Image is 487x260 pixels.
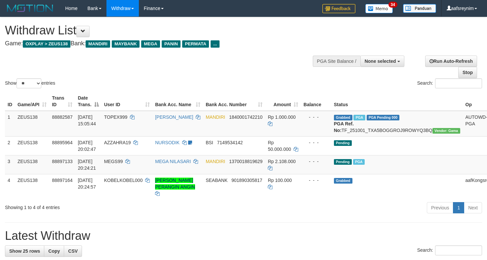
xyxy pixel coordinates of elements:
input: Search: [435,78,482,88]
td: 4 [5,174,15,199]
th: Bank Acc. Name: activate to sort column ascending [152,92,203,111]
a: Previous [427,202,453,213]
th: Date Trans.: activate to sort column descending [75,92,101,111]
span: MANDIRI [86,40,110,48]
a: 1 [453,202,464,213]
span: Copy 1840001742210 to clipboard [229,114,263,120]
span: 88882587 [52,114,72,120]
span: Rp 100.000 [268,178,292,183]
span: Marked by aafnoeunsreypich [353,115,365,120]
span: OXPLAY > ZEUS138 [23,40,70,48]
a: Copy [44,245,64,257]
img: MOTION_logo.png [5,3,55,13]
a: NURSODIK [155,140,180,145]
span: MEGS99 [104,159,123,164]
a: Stop [458,67,477,78]
span: Copy 901890305817 to clipboard [231,178,262,183]
span: MANDIRI [206,114,225,120]
a: [PERSON_NAME] PERANGIN ANGIN [155,178,195,190]
a: Show 25 rows [5,245,44,257]
th: Game/API: activate to sort column ascending [15,92,49,111]
a: [PERSON_NAME] [155,114,193,120]
span: None selected [365,59,396,64]
span: Show 25 rows [9,248,40,254]
h1: Latest Withdraw [5,229,482,242]
span: PANIN [162,40,181,48]
button: None selected [360,56,404,67]
span: Rp 2.108.000 [268,159,296,164]
th: ID [5,92,15,111]
th: User ID: activate to sort column ascending [101,92,153,111]
span: Pending [334,140,352,146]
div: - - - [304,158,329,165]
h4: Game: Bank: [5,40,318,47]
span: PERMATA [182,40,209,48]
span: Copy 7149534142 to clipboard [217,140,243,145]
th: Status [331,92,463,111]
td: 2 [5,136,15,155]
td: TF_251001_TXA5BOGGROJ9ROWYQ3BQ [331,111,463,137]
span: MANDIRI [206,159,225,164]
img: Feedback.jpg [322,4,355,13]
td: ZEUS138 [15,136,49,155]
th: Bank Acc. Number: activate to sort column ascending [203,92,265,111]
td: 3 [5,155,15,174]
th: Balance [301,92,331,111]
span: 88897133 [52,159,72,164]
label: Show entries [5,78,55,88]
th: Trans ID: activate to sort column ascending [49,92,75,111]
span: [DATE] 15:05:44 [78,114,96,126]
td: ZEUS138 [15,155,49,174]
span: [DATE] 20:24:57 [78,178,96,190]
span: BSI [206,140,213,145]
span: 88895964 [52,140,72,145]
th: Amount: activate to sort column ascending [265,92,301,111]
span: Grabbed [334,178,352,184]
div: - - - [304,114,329,120]
span: Marked by aafsolysreylen [353,159,365,165]
span: Copy [48,248,60,254]
label: Search: [417,78,482,88]
span: Grabbed [334,115,352,120]
span: Vendor URL: https://trx31.1velocity.biz [432,128,460,134]
span: ... [211,40,220,48]
span: MEGA [141,40,160,48]
td: ZEUS138 [15,111,49,137]
div: - - - [304,177,329,184]
span: MAYBANK [112,40,140,48]
span: [DATE] 20:02:47 [78,140,96,152]
span: TOPEX999 [104,114,128,120]
td: ZEUS138 [15,174,49,199]
b: PGA Ref. No: [334,121,354,133]
span: Copy 1370018819629 to clipboard [229,159,263,164]
span: 88897164 [52,178,72,183]
div: Showing 1 to 4 of 4 entries [5,201,198,211]
a: CSV [64,245,82,257]
input: Search: [435,245,482,255]
span: SEABANK [206,178,227,183]
img: Button%20Memo.svg [365,4,393,13]
label: Search: [417,245,482,255]
span: CSV [68,248,78,254]
img: panduan.png [403,4,436,13]
span: AZZAHRA19 [104,140,131,145]
span: [DATE] 20:24:21 [78,159,96,171]
span: Rp 1.000.000 [268,114,296,120]
span: PGA Pending [367,115,400,120]
span: 34 [388,2,397,8]
a: Next [464,202,482,213]
div: PGA Site Balance / [313,56,360,67]
a: Run Auto-Refresh [425,56,477,67]
td: 1 [5,111,15,137]
span: Pending [334,159,352,165]
h1: Withdraw List [5,24,318,37]
span: Rp 50.000.000 [268,140,291,152]
a: MEGA NILASARI [155,159,191,164]
div: - - - [304,139,329,146]
select: Showentries [17,78,41,88]
span: KOBELKOBEL000 [104,178,143,183]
